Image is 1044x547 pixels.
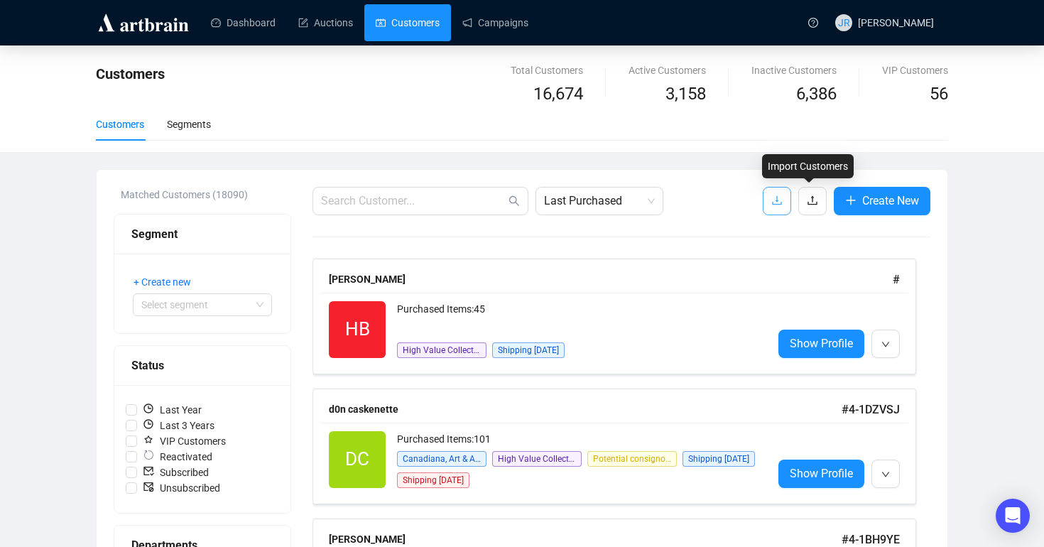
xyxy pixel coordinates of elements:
div: Purchased Items: 101 [397,431,761,449]
img: logo [96,11,191,34]
span: Last Purchased [544,188,655,215]
span: Create New [862,192,919,210]
div: Open Intercom Messenger [996,499,1030,533]
span: Reactivated [137,449,218,465]
div: Inactive Customers [751,63,837,78]
span: Shipping [DATE] [397,472,469,488]
span: search [509,195,520,207]
span: Subscribed [137,465,214,480]
span: [PERSON_NAME] [858,17,934,28]
span: # 4-1DZVSJ [842,403,900,416]
span: Canadiana, Art & Antiques [397,451,486,467]
span: # [893,273,900,286]
a: Dashboard [211,4,276,41]
div: d0n caskenette [329,401,842,417]
div: Active Customers [629,63,706,78]
a: Auctions [298,4,353,41]
span: 3,158 [665,81,706,108]
span: HB [345,315,370,344]
span: High Value Collectibles [492,451,582,467]
span: Shipping [DATE] [492,342,565,358]
a: Show Profile [778,330,864,358]
span: Customers [96,65,165,82]
div: Segment [131,225,273,243]
div: Segments [167,117,211,132]
span: upload [807,195,818,206]
span: Show Profile [790,465,853,482]
span: Potential consignors [587,451,677,467]
a: [PERSON_NAME]#HBPurchased Items:45High Value CollectiblesShipping [DATE]Show Profile [312,259,930,374]
span: JR [838,15,850,31]
div: VIP Customers [882,63,948,78]
div: [PERSON_NAME] [329,531,842,547]
div: Purchased Items: 45 [397,301,761,330]
input: Search Customer... [321,193,506,210]
button: Create New [834,187,930,215]
span: VIP Customers [137,433,232,449]
a: Campaigns [462,4,528,41]
span: 6,386 [796,81,837,108]
span: down [881,470,890,479]
span: plus [845,195,857,206]
div: Matched Customers (18090) [121,187,291,202]
span: High Value Collectibles [397,342,486,358]
span: Last Year [137,402,207,418]
div: Status [131,357,273,374]
span: question-circle [808,18,818,28]
span: 56 [930,84,948,104]
a: Customers [376,4,440,41]
span: Unsubscribed [137,480,226,496]
span: # 4-1BH9YE [842,533,900,546]
span: Last 3 Years [137,418,220,433]
button: + Create new [133,271,202,293]
span: down [881,340,890,349]
span: DC [345,445,369,474]
span: 16,674 [533,81,583,108]
div: [PERSON_NAME] [329,271,893,287]
div: Import Customers [762,154,854,178]
span: download [771,195,783,206]
a: d0n caskenette#4-1DZVSJDCPurchased Items:101Canadiana, Art & AntiquesHigh Value CollectiblesPoten... [312,389,930,504]
div: Total Customers [511,63,583,78]
span: Shipping [DATE] [683,451,755,467]
a: Show Profile [778,460,864,488]
span: + Create new [134,274,191,290]
span: Show Profile [790,335,853,352]
div: Customers [96,117,144,132]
